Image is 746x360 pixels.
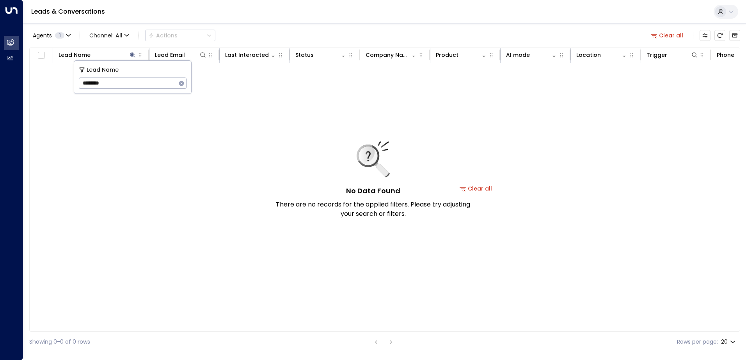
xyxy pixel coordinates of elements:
div: Company Name [366,50,417,60]
span: All [115,32,123,39]
button: Customize [700,30,710,41]
button: Archived Leads [729,30,740,41]
div: AI mode [506,50,558,60]
span: Toggle select all [36,51,46,60]
div: AI mode [506,50,530,60]
div: Trigger [647,50,698,60]
span: Lead Name [87,65,119,74]
div: Trigger [647,50,667,60]
button: Agents1 [29,30,73,41]
span: Agents [33,33,52,38]
p: There are no records for the applied filters. Please try adjusting your search or filters. [275,200,471,219]
div: Lead Email [155,50,185,60]
div: Product [436,50,488,60]
button: Actions [145,30,215,41]
h5: No Data Found [346,185,400,196]
span: Channel: [86,30,132,41]
div: Product [436,50,458,60]
button: Clear all [456,183,496,194]
label: Rows per page: [677,338,718,346]
div: Location [576,50,601,60]
button: Clear all [648,30,687,41]
button: Channel:All [86,30,132,41]
div: Company Name [366,50,410,60]
div: Status [295,50,314,60]
nav: pagination navigation [371,337,396,347]
div: 20 [721,336,737,348]
div: Phone [717,50,734,60]
div: Status [295,50,347,60]
div: Lead Name [59,50,91,60]
span: 1 [55,32,64,39]
div: Showing 0-0 of 0 rows [29,338,90,346]
div: Last Interacted [225,50,269,60]
div: Last Interacted [225,50,277,60]
div: Button group with a nested menu [145,30,215,41]
div: Lead Name [59,50,137,60]
div: Location [576,50,628,60]
div: Actions [149,32,178,39]
a: Leads & Conversations [31,7,105,16]
div: Lead Email [155,50,207,60]
span: Refresh [714,30,725,41]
